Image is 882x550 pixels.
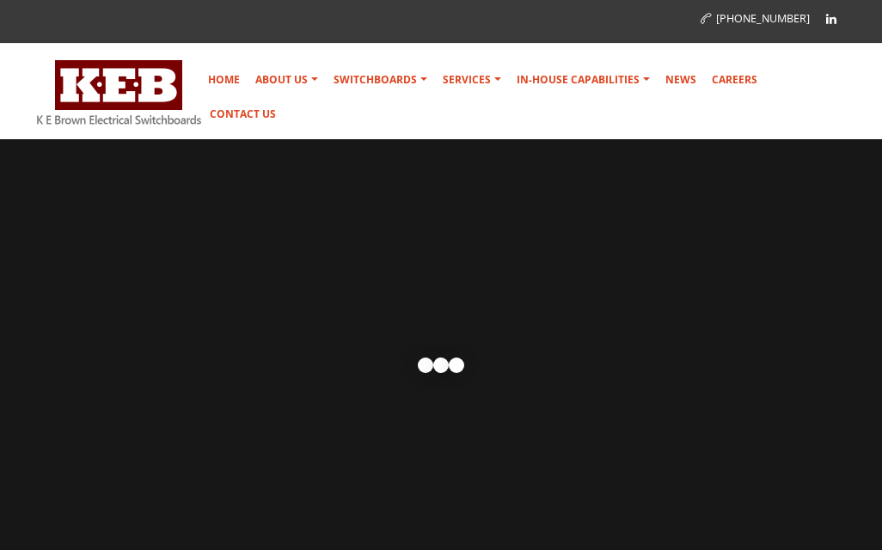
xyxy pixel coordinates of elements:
a: Linkedin [818,6,844,32]
a: [PHONE_NUMBER] [701,11,810,26]
a: About Us [248,63,325,97]
a: Careers [705,63,764,97]
a: News [658,63,703,97]
img: K E Brown Electrical Switchboards [37,60,201,125]
a: Contact Us [203,97,283,131]
a: In-house Capabilities [510,63,657,97]
a: Switchboards [327,63,434,97]
a: Home [201,63,247,97]
a: Services [436,63,508,97]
